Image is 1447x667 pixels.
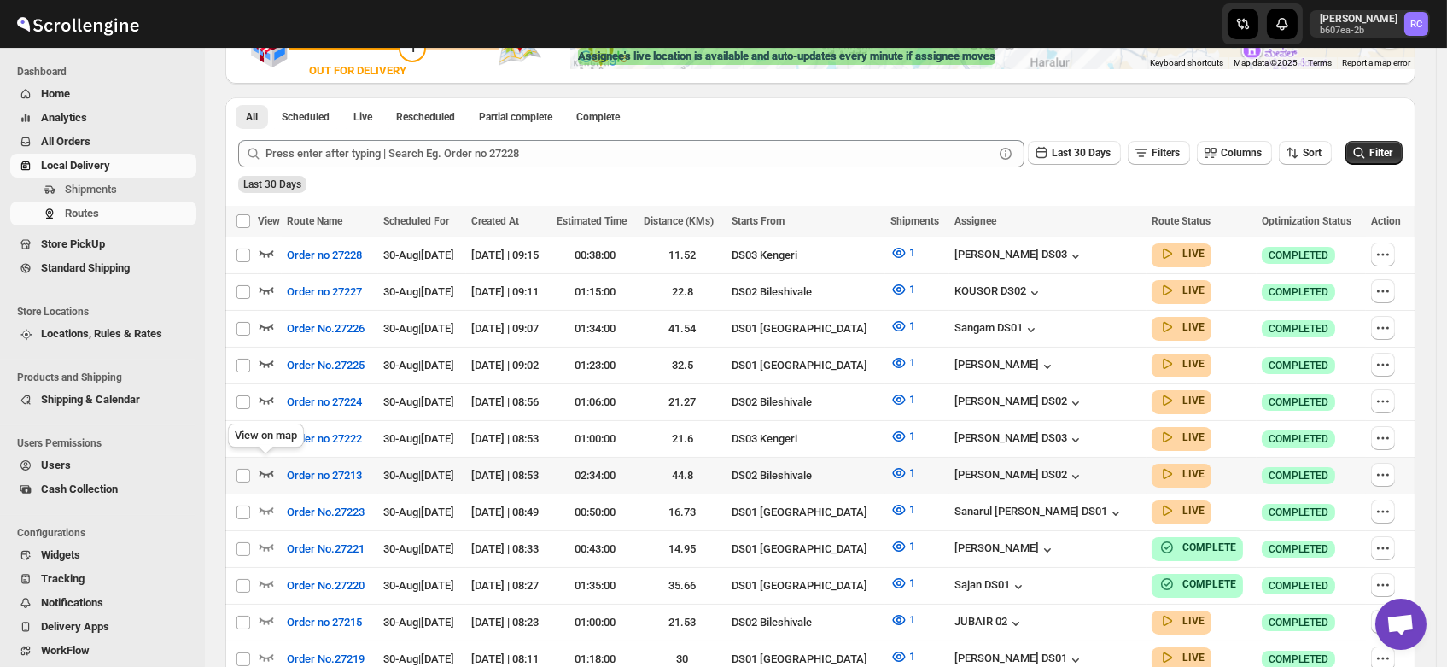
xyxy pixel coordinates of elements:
div: 02:34:00 [557,467,634,484]
span: COMPLETED [1269,322,1328,336]
button: Last 30 Days [1028,141,1121,165]
button: Users [10,453,196,477]
div: DS01 [GEOGRAPHIC_DATA] [732,577,881,594]
span: 1 [909,466,915,479]
span: Route Name [287,215,342,227]
div: 11.52 [644,247,721,264]
button: WorkFlow [10,639,196,663]
button: Order no 27222 [277,425,372,453]
button: Sajan DS01 [954,578,1027,595]
span: 1 [909,576,915,589]
button: Delivery Apps [10,615,196,639]
div: 32.5 [644,357,721,374]
div: [PERSON_NAME] DS03 [954,248,1084,265]
button: All routes [236,105,268,129]
button: Filter [1345,141,1403,165]
img: Google [575,47,632,69]
input: Press enter after typing | Search Eg. Order no 27228 [265,140,994,167]
span: COMPLETED [1269,285,1328,299]
span: Order No.27223 [287,504,365,521]
span: 30-Aug | [DATE] [383,542,454,555]
button: 1 [880,606,925,634]
span: Users [41,459,71,471]
button: 1 [880,570,925,597]
span: Dashboard [17,65,196,79]
span: Order No.27220 [287,577,365,594]
div: [DATE] | 08:23 [471,614,546,631]
span: Order no 27228 [287,247,362,264]
span: Shipping & Calendar [41,393,140,406]
span: 1 [909,650,915,663]
span: Home [41,87,70,100]
span: Notifications [41,596,103,609]
b: LIVE [1182,431,1205,443]
div: DS01 [GEOGRAPHIC_DATA] [732,357,881,374]
span: Store Locations [17,305,196,319]
button: JUBAIR 02 [954,615,1024,632]
a: Open chat [1375,599,1427,650]
div: 01:00:00 [557,430,634,448]
span: 30-Aug | [DATE] [383,652,454,665]
button: 1 [880,276,925,303]
div: OUT FOR DELIVERY [309,62,406,79]
button: Order No.27226 [277,315,375,342]
button: COMPLETE [1158,576,1236,593]
div: 16.73 [644,504,721,521]
span: Map data ©2025 [1234,58,1298,67]
button: LIVE [1158,392,1205,409]
span: Scheduled [282,110,330,124]
span: 1 [909,393,915,406]
span: Order no 27224 [287,394,362,411]
span: 1 [909,319,915,332]
button: LIVE [1158,612,1205,629]
button: 1 [880,496,925,524]
div: 00:38:00 [557,247,634,264]
span: 1 [909,356,915,369]
div: [DATE] | 08:53 [471,430,546,448]
span: 1 [410,42,416,55]
span: Scheduled For [383,215,449,227]
div: [DATE] | 08:49 [471,504,546,521]
div: 01:00:00 [557,614,634,631]
span: 30-Aug | [DATE] [383,285,454,298]
div: [PERSON_NAME] DS02 [954,468,1084,485]
span: View [258,215,280,227]
div: [PERSON_NAME] [954,541,1056,559]
div: DS02 Bileshivale [732,394,881,411]
button: Order No.27223 [277,499,375,526]
a: Terms (opens in new tab) [1308,58,1332,67]
button: Order No.27221 [277,535,375,563]
span: Last 30 Days [1052,147,1111,159]
div: [DATE] | 08:53 [471,467,546,484]
span: 30-Aug | [DATE] [383,249,454,261]
button: Routes [10,202,196,225]
div: [DATE] | 08:33 [471,541,546,558]
div: 00:43:00 [557,541,634,558]
span: Filter [1369,147,1392,159]
b: LIVE [1182,321,1205,333]
div: 22.8 [644,284,721,301]
span: Delivery Apps [41,620,109,633]
span: Shipments [890,215,939,227]
div: Sanarul [PERSON_NAME] DS01 [954,505,1124,522]
span: WorkFlow [41,644,90,657]
span: Order no 27213 [287,467,362,484]
div: [DATE] | 09:07 [471,320,546,337]
span: Created At [471,215,519,227]
span: Live [353,110,372,124]
button: 1 [880,313,925,340]
span: Rescheduled [396,110,455,124]
div: 41.54 [644,320,721,337]
button: [PERSON_NAME] DS02 [954,395,1084,412]
b: LIVE [1182,248,1205,260]
span: Analytics [41,111,87,124]
button: Order no 27213 [277,462,372,489]
div: [PERSON_NAME] [954,358,1056,375]
div: DS01 [GEOGRAPHIC_DATA] [732,504,881,521]
span: COMPLETED [1269,249,1328,262]
button: 1 [880,423,925,450]
span: Order No.27221 [287,541,365,558]
button: Order no 27227 [277,278,372,306]
button: 1 [880,459,925,487]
